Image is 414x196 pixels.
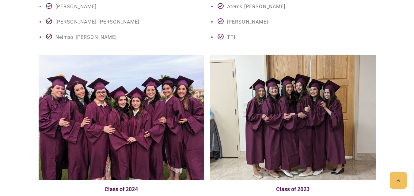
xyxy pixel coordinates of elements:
[210,186,376,193] h4: Class of 2023
[227,4,286,9] span: Ateres [PERSON_NAME]
[55,34,117,40] span: Neimas [PERSON_NAME]
[227,34,235,40] span: TTI
[39,186,204,193] h4: Class of 2024
[55,4,97,9] span: [PERSON_NAME]
[55,19,140,25] span: [PERSON_NAME] [PERSON_NAME]
[227,19,268,25] span: [PERSON_NAME]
